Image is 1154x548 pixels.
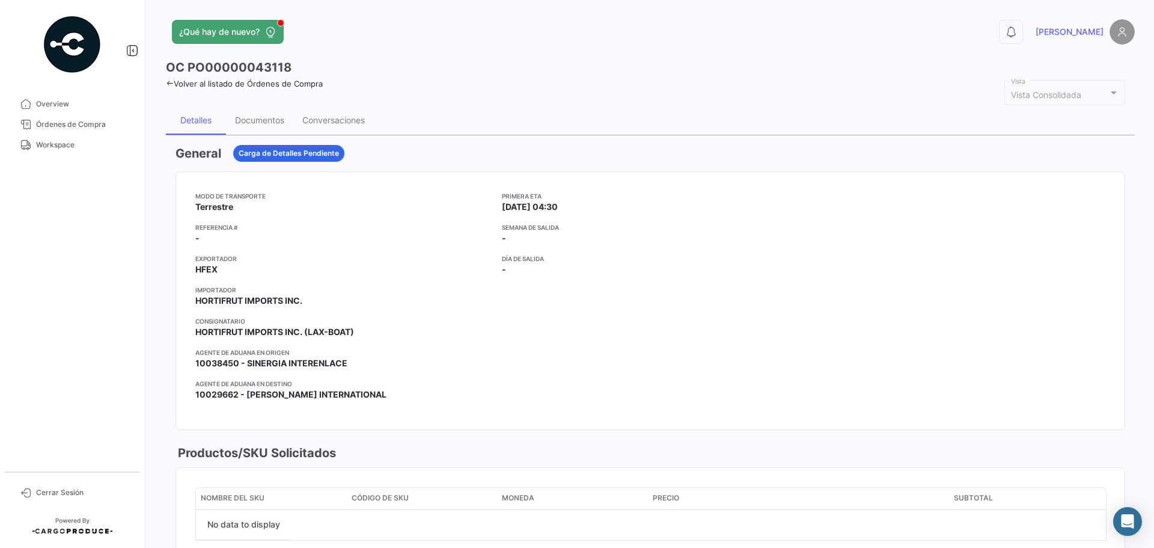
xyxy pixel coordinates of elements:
span: Terrestre [195,201,233,213]
app-card-info-title: Importador [195,285,492,295]
app-card-info-title: Modo de Transporte [195,191,492,201]
span: [PERSON_NAME] [1036,26,1104,38]
img: placeholder-user.png [1110,19,1135,45]
img: powered-by.png [42,14,102,75]
span: [DATE] 04:30 [502,201,558,213]
datatable-header-cell: Moneda [497,488,648,510]
span: - [502,232,506,244]
a: Overview [10,94,135,114]
span: HORTIFRUT IMPORTS INC. [195,295,302,307]
span: HORTIFRUT IMPORTS INC. (LAX-BOAT) [195,326,354,338]
button: ¿Qué hay de nuevo? [172,20,284,44]
h3: General [176,145,221,162]
a: Workspace [10,135,135,155]
span: 10029662 - [PERSON_NAME] INTERNATIONAL [195,389,386,401]
span: Overview [36,99,130,109]
span: Moneda [502,493,534,503]
app-card-info-title: Agente de Aduana en Destino [195,379,492,389]
app-card-info-title: Día de Salida [502,254,799,263]
app-card-info-title: Semana de Salida [502,223,799,232]
span: Órdenes de Compra [36,119,130,130]
div: Documentos [235,115,284,125]
div: Detalles [180,115,212,125]
span: HFEX [195,263,218,276]
app-card-info-title: Primera ETA [502,191,799,201]
h3: Productos/SKU Solicitados [176,445,336,461]
h3: OC PO00000043118 [166,59,292,76]
app-card-info-title: Consignatario [195,316,492,326]
mat-select-trigger: Vista Consolidada [1011,90,1081,100]
span: - [195,232,200,244]
app-card-info-title: Exportador [195,254,492,263]
datatable-header-cell: Código de SKU [347,488,498,510]
span: Workspace [36,140,130,150]
span: Subtotal [954,493,993,503]
span: Nombre del SKU [201,493,264,503]
div: Abrir Intercom Messenger [1113,507,1142,536]
datatable-header-cell: Nombre del SKU [196,488,347,510]
div: No data to display [196,510,292,540]
span: 10038450 - SINERGIA INTERENLACE [195,357,347,369]
a: Órdenes de Compra [10,114,135,135]
span: Cerrar Sesión [36,487,130,498]
span: - [502,263,506,276]
div: Conversaciones [302,115,365,125]
span: Precio [653,493,679,503]
span: Carga de Detalles Pendiente [239,148,339,159]
span: ¿Qué hay de nuevo? [179,26,260,38]
app-card-info-title: Referencia # [195,223,492,232]
a: Volver al listado de Órdenes de Compra [166,79,323,88]
app-card-info-title: Agente de Aduana en Origen [195,348,492,357]
span: Código de SKU [352,493,409,503]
